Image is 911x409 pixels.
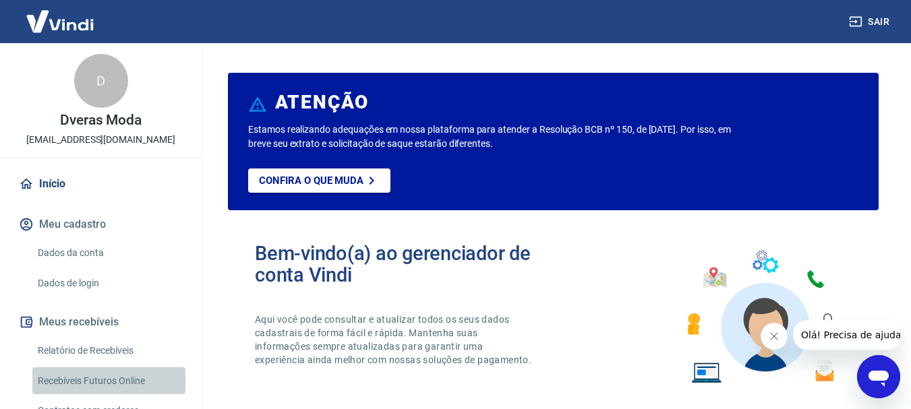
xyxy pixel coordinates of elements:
iframe: Mensagem da empresa [793,320,900,350]
span: Olá! Precisa de ajuda? [8,9,113,20]
h6: ATENÇÃO [275,96,369,109]
p: Confira o que muda [259,175,363,187]
p: [EMAIL_ADDRESS][DOMAIN_NAME] [26,133,175,147]
img: Imagem de um avatar masculino com diversos icones exemplificando as funcionalidades do gerenciado... [675,243,852,391]
p: Dveras Moda [60,113,142,127]
iframe: Botão para abrir a janela de mensagens [857,355,900,398]
a: Dados de login [32,270,185,297]
a: Relatório de Recebíveis [32,337,185,365]
img: Vindi [16,1,104,42]
h2: Bem-vindo(a) ao gerenciador de conta Vindi [255,243,554,286]
div: D [74,54,128,108]
button: Meus recebíveis [16,307,185,337]
iframe: Fechar mensagem [761,323,788,350]
a: Dados da conta [32,239,185,267]
a: Confira o que muda [248,168,390,193]
button: Sair [846,9,895,34]
p: Aqui você pode consultar e atualizar todos os seus dados cadastrais de forma fácil e rápida. Mant... [255,313,534,367]
p: Estamos realizando adequações em nossa plataforma para atender a Resolução BCB nº 150, de [DATE].... [248,123,736,151]
a: Início [16,169,185,199]
button: Meu cadastro [16,210,185,239]
a: Recebíveis Futuros Online [32,367,185,395]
